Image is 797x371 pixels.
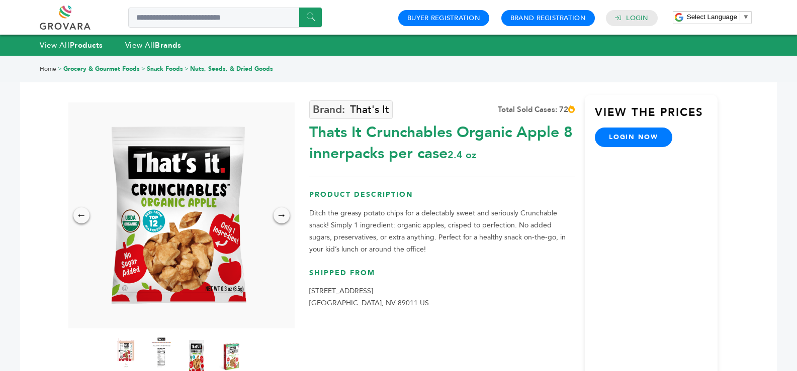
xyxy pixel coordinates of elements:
[407,14,480,23] a: Buyer Registration
[40,65,56,73] a: Home
[309,268,575,286] h3: Shipped From
[626,14,648,23] a: Login
[687,13,749,21] a: Select Language​
[595,105,718,128] h3: View the Prices
[309,117,575,164] div: Thats It Crunchables Organic Apple 8 innerpacks per case
[743,13,749,21] span: ▼
[63,65,140,73] a: Grocery & Gourmet Foods
[70,40,103,50] strong: Products
[141,65,145,73] span: >
[309,100,393,119] a: That's It
[448,148,476,162] span: 2.4 oz
[309,285,575,309] p: [STREET_ADDRESS] [GEOGRAPHIC_DATA], NV 89011 US
[185,65,189,73] span: >
[66,102,292,328] img: That's It Crunchables Organic Apple 8 innerpacks per case 2.4 oz
[40,40,103,50] a: View AllProducts
[155,40,181,50] strong: Brands
[510,14,586,23] a: Brand Registration
[274,207,290,223] div: →
[190,65,273,73] a: Nuts, Seeds, & Dried Goods
[58,65,62,73] span: >
[128,8,322,28] input: Search a product or brand...
[498,104,575,115] div: Total Sold Cases: 72
[147,65,183,73] a: Snack Foods
[740,13,740,21] span: ​
[73,207,90,223] div: ←
[309,190,575,207] h3: Product Description
[125,40,182,50] a: View AllBrands
[595,128,672,147] a: login now
[309,207,575,256] p: Ditch the greasy potato chips for a delectably sweet and seriously Crunchable snack! Simply 1 ing...
[687,13,737,21] span: Select Language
